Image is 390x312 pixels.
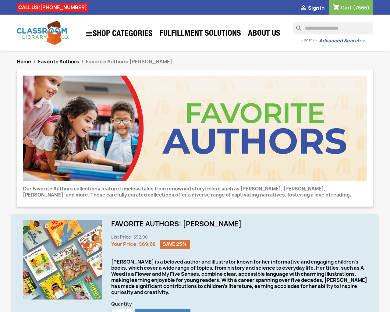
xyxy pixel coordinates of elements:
i:  [85,30,93,37]
a: About Us [245,28,283,40]
a: Favorite Authors [38,58,79,65]
h1: Favorite Authors: [PERSON_NAME] [111,220,367,228]
span: Cart [341,4,352,11]
span: (7565) [353,4,370,11]
a: Fulfillment Solutions [157,28,244,40]
a: SHOP CATEGORIES [82,27,156,41]
div: CALL US: [17,3,88,12]
span: $92.90 [133,234,148,240]
span: Save 25% [160,240,190,249]
span: Sign in [308,5,324,11]
span: List Price: [111,234,133,240]
a: Advanced Search→ [319,38,365,44]
a:  Sign in [300,5,324,11]
a: Home [17,58,31,65]
a: [PHONE_NUMBER] [40,4,87,11]
i: shopping_cart [333,4,340,12]
i:  [300,5,307,12]
i: search [293,22,300,30]
span: Quantity [111,301,367,307]
p: Our Favorite Authors collections feature timeless tales from renowned storytellers such as [PERSO... [23,186,367,198]
img: Classroom Library Company [17,21,69,45]
span: → [360,38,365,44]
img: CLC_Favorite_Authors.jpg [23,76,367,181]
input: Search [293,22,373,34]
span: - or try - [301,37,319,43]
span: Your Price: [111,241,138,247]
span: $69.68 [139,241,156,247]
div: [PERSON_NAME] is a beloved author and illustrator known for her informative and engaging children... [111,259,367,295]
span: Favorite Authors: [PERSON_NAME] [86,58,172,65]
a: Shopping cart link containing 7565 product(s) [333,4,370,11]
